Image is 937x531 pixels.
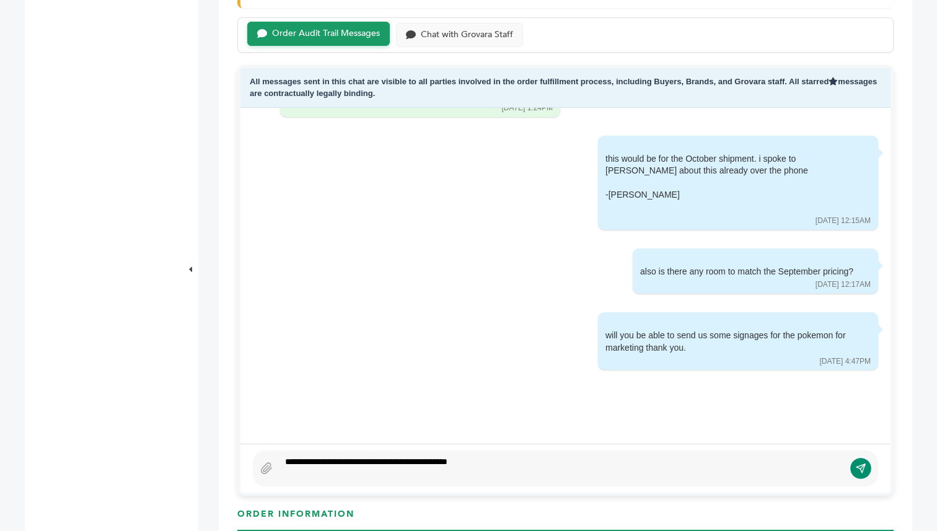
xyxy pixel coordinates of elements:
div: -[PERSON_NAME] [605,189,853,201]
div: Chat with Grovara Staff [421,30,513,40]
div: this would be for the October shipment. i spoke to [PERSON_NAME] about this already over the phone [605,153,853,214]
div: will you be able to send us some signages for the pokemon for marketing thank you. [605,330,853,354]
div: All messages sent in this chat are visible to all parties involved in the order fulfillment proce... [240,68,891,108]
h3: ORDER INFORMATION [237,508,894,530]
div: [DATE] 12:17AM [816,279,871,290]
div: [DATE] 1:24PM [502,103,553,113]
div: [DATE] 4:47PM [820,356,871,367]
div: also is there any room to match the September pricing? [640,266,853,278]
div: [DATE] 12:15AM [816,216,871,226]
div: Order Audit Trail Messages [272,29,380,39]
